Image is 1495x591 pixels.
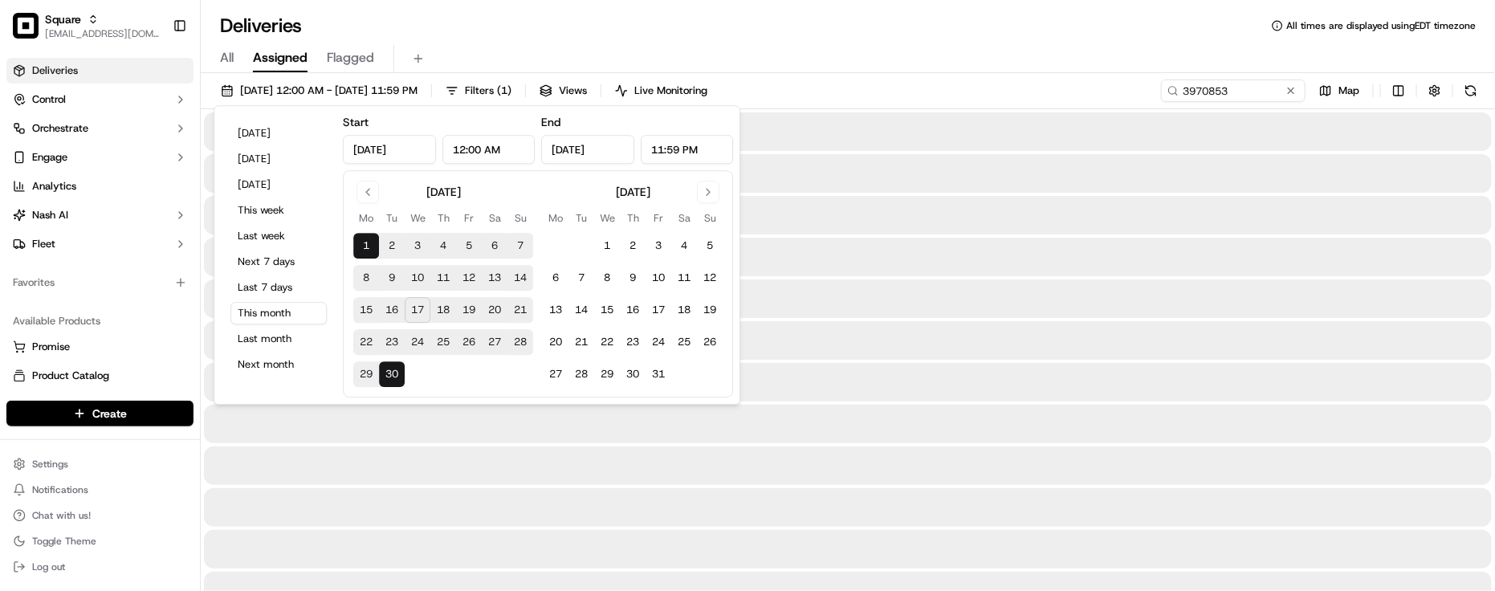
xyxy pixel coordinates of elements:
button: 12 [456,265,482,291]
button: 30 [379,361,405,387]
a: Analytics [6,173,193,199]
span: Engage [32,150,67,165]
button: 4 [671,233,697,259]
button: Fleet [6,231,193,257]
th: Thursday [430,210,456,226]
span: All [220,48,234,67]
button: 2 [620,233,646,259]
button: 28 [568,361,594,387]
span: [EMAIL_ADDRESS][DOMAIN_NAME] [45,27,160,40]
button: This month [230,302,327,324]
th: Monday [353,210,379,226]
button: Settings [6,453,193,475]
span: All times are displayed using EDT timezone [1286,19,1476,32]
span: Views [559,84,587,98]
button: 3 [405,233,430,259]
button: 16 [379,297,405,323]
button: Square [45,11,81,27]
span: Product Catalog [32,369,109,383]
th: Wednesday [594,210,620,226]
button: Engage [6,145,193,170]
span: Live Monitoring [634,84,707,98]
button: 14 [507,265,533,291]
button: 29 [594,361,620,387]
span: Chat with us! [32,509,91,522]
span: API Documentation [152,233,258,249]
span: Deliveries [32,63,78,78]
div: 📗 [16,234,29,247]
button: 7 [507,233,533,259]
button: Promise [6,334,193,360]
button: 24 [405,329,430,355]
button: 20 [543,329,568,355]
span: ( 1 ) [497,84,511,98]
div: [DATE] [426,184,461,200]
button: 11 [671,265,697,291]
a: Product Catalog [13,369,187,383]
button: 17 [646,297,671,323]
button: 31 [646,361,671,387]
th: Saturday [671,210,697,226]
button: Chat with us! [6,504,193,527]
button: 27 [543,361,568,387]
img: Square [13,13,39,39]
span: Pylon [160,272,194,284]
span: Control [32,92,66,107]
button: 17 [405,297,430,323]
button: 1 [594,233,620,259]
span: Nash AI [32,208,68,222]
th: Tuesday [568,210,594,226]
button: 18 [430,297,456,323]
button: 1 [353,233,379,259]
button: 3 [646,233,671,259]
button: 26 [697,329,723,355]
button: Refresh [1460,79,1482,102]
span: Knowledge Base [32,233,123,249]
button: Last month [230,328,327,350]
button: 2 [379,233,405,259]
div: We're available if you need us! [55,169,203,182]
input: Time [442,135,536,164]
button: Last week [230,225,327,247]
a: 💻API Documentation [129,226,264,255]
button: Log out [6,556,193,578]
button: 15 [594,297,620,323]
span: Log out [32,560,65,573]
th: Sunday [697,210,723,226]
a: 📗Knowledge Base [10,226,129,255]
span: Map [1338,84,1359,98]
input: Type to search [1161,79,1306,102]
button: 19 [697,297,723,323]
button: 19 [456,297,482,323]
button: Control [6,87,193,112]
button: Last 7 days [230,276,327,299]
span: [DATE] 12:00 AM - [DATE] 11:59 PM [240,84,418,98]
button: 30 [620,361,646,387]
button: 11 [430,265,456,291]
button: 8 [594,265,620,291]
button: Filters(1) [438,79,519,102]
input: Got a question? Start typing here... [42,104,289,120]
button: 28 [507,329,533,355]
a: Promise [13,340,187,354]
div: [DATE] [616,184,650,200]
a: Deliveries [6,58,193,84]
button: 14 [568,297,594,323]
span: Notifications [32,483,88,496]
button: 20 [482,297,507,323]
button: Next month [230,353,327,376]
button: 5 [456,233,482,259]
button: 10 [405,265,430,291]
button: 7 [568,265,594,291]
span: Filters [465,84,511,98]
button: 13 [482,265,507,291]
button: 13 [543,297,568,323]
button: 10 [646,265,671,291]
button: 6 [482,233,507,259]
button: 25 [671,329,697,355]
button: Product Catalog [6,363,193,389]
button: This week [230,199,327,222]
label: End [541,115,560,129]
button: Map [1312,79,1367,102]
